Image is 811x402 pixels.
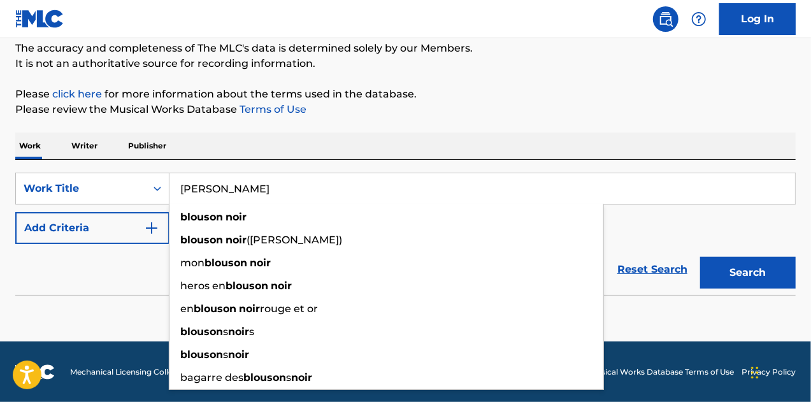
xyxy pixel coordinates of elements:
strong: blouson [226,280,268,292]
span: s [223,348,228,361]
strong: blouson [243,371,286,384]
strong: noir [250,257,271,269]
button: Search [700,257,796,289]
a: Public Search [653,6,678,32]
img: logo [15,364,55,380]
strong: blouson [180,234,223,246]
p: Please for more information about the terms used in the database. [15,87,796,102]
a: click here [52,88,102,100]
div: Help [686,6,712,32]
span: s [249,326,254,338]
span: heros en [180,280,226,292]
span: s [223,326,228,338]
a: Terms of Use [237,103,306,115]
strong: blouson [205,257,247,269]
strong: blouson [180,211,223,223]
a: Musical Works Database Terms of Use [589,366,734,378]
button: Add Criteria [15,212,169,244]
strong: noir [271,280,292,292]
span: mon [180,257,205,269]
span: bagarre des [180,371,243,384]
strong: noir [228,326,249,338]
div: Drag [751,354,759,392]
p: Publisher [124,133,170,159]
strong: noir [291,371,312,384]
span: rouge et or [260,303,318,315]
span: s [286,371,291,384]
strong: blouson [180,326,223,338]
span: en [180,303,194,315]
strong: noir [226,211,247,223]
img: help [691,11,707,27]
p: The accuracy and completeness of The MLC's data is determined solely by our Members. [15,41,796,56]
span: Mechanical Licensing Collective © 2025 [70,366,218,378]
a: Reset Search [611,255,694,284]
img: search [658,11,673,27]
p: It is not an authoritative source for recording information. [15,56,796,71]
p: Please review the Musical Works Database [15,102,796,117]
p: Writer [68,133,101,159]
strong: blouson [180,348,223,361]
strong: blouson [194,303,236,315]
div: Work Title [24,181,138,196]
a: Privacy Policy [742,366,796,378]
strong: noir [228,348,249,361]
p: Work [15,133,45,159]
img: MLC Logo [15,10,64,28]
span: ([PERSON_NAME]) [247,234,342,246]
strong: noir [239,303,260,315]
strong: noir [226,234,247,246]
iframe: Chat Widget [747,341,811,402]
img: 9d2ae6d4665cec9f34b9.svg [144,220,159,236]
form: Search Form [15,173,796,295]
a: Log In [719,3,796,35]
